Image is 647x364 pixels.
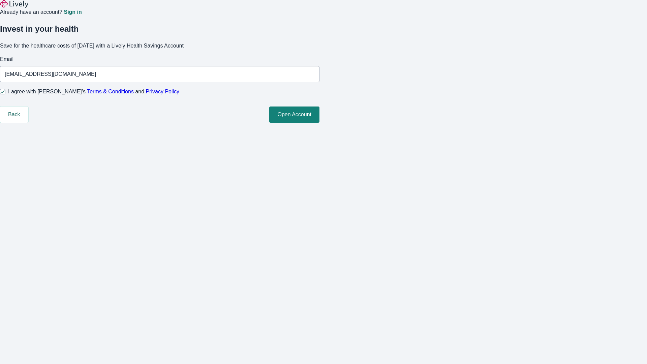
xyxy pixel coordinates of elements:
a: Terms & Conditions [87,89,134,94]
span: I agree with [PERSON_NAME]’s and [8,88,179,96]
a: Privacy Policy [146,89,180,94]
button: Open Account [269,107,319,123]
a: Sign in [64,9,82,15]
